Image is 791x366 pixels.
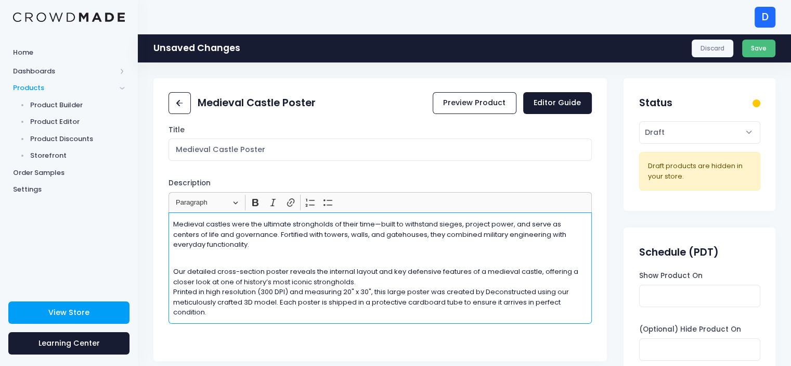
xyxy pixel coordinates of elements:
[168,192,591,212] div: Editor toolbar
[8,332,129,355] a: Learning Center
[48,307,89,318] span: View Store
[153,43,240,54] h1: Unsaved Changes
[13,83,116,93] span: Products
[30,150,125,161] span: Storefront
[171,195,243,211] button: Paragraph
[639,246,719,258] h2: Schedule (PDT)
[648,161,751,181] div: Draft products are hidden in your store.
[30,100,125,110] span: Product Builder
[13,12,125,22] img: Logo
[8,301,129,324] a: View Store
[742,40,776,57] button: Save
[168,212,591,324] div: Rich Text Editor, main
[692,40,734,57] a: Discard
[168,125,185,135] label: Title
[639,324,741,335] label: (Optional) Hide Product On
[173,219,587,250] p: Medieval castles were the ultimate strongholds of their time—built to withstand sieges, project p...
[755,7,775,28] div: D
[30,117,125,127] span: Product Editor
[176,196,230,209] span: Paragraph
[30,134,125,144] span: Product Discounts
[13,66,116,77] span: Dashboards
[13,168,125,178] span: Order Samples
[198,97,316,109] h2: Medieval Castle Poster
[433,92,516,115] a: Preview Product
[639,271,703,281] label: Show Product On
[173,257,587,318] p: ​​​​​​​ Our detailed cross-section poster reveals the internal layout and key defensive features ...
[13,184,125,195] span: Settings
[168,178,211,188] label: Description
[523,92,592,115] a: Editor Guide
[639,97,672,109] h2: Status
[13,47,125,58] span: Home
[38,338,100,348] span: Learning Center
